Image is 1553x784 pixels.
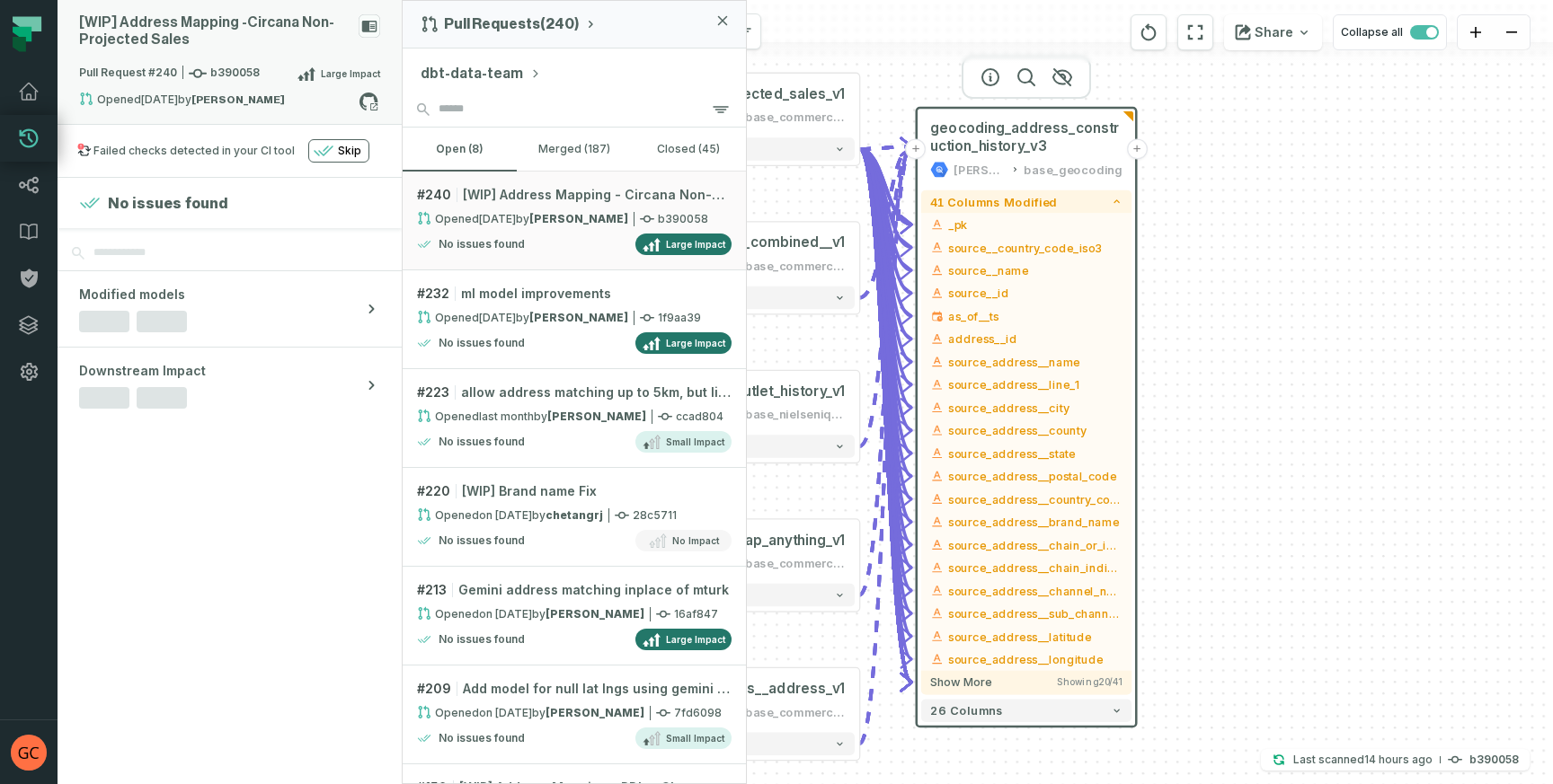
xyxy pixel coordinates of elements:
span: source__id [948,285,1123,302]
button: source_address__channel_name [921,579,1131,602]
span: timestamp [930,309,944,322]
span: source_address__channel_name [948,582,1123,599]
div: base_commercial_reports [745,108,846,126]
button: source__id [921,282,1131,304]
button: Show moreShowing20/41 [921,671,1131,694]
span: [WIP] Brand name Fix [462,482,597,500]
div: Opened by [417,705,644,720]
span: source_address__chain_or_independent_group__name [948,536,1123,553]
span: string [930,652,944,665]
button: source_address__chain_indicator [921,556,1131,578]
div: # 220 [417,482,732,500]
button: zoom in [1458,15,1494,50]
button: merged (187) [517,128,631,171]
span: string [930,332,944,346]
button: address__id [921,328,1131,350]
span: source_address__county [948,422,1123,439]
g: Edge from b308c9725dbfdd7a204445b73ebb1391 to 6da626f3b56c8a7e58591ce6ba6ecf13 [859,149,912,683]
span: Small Impact [666,435,724,449]
div: b390058 [417,211,732,226]
span: string [930,515,944,528]
relative-time: Sep 17, 2025, 2:54 PM CDT [479,212,516,225]
span: Large Impact [666,336,725,350]
button: source_address__county [921,418,1131,441]
span: Modified models [79,286,185,304]
span: address__id [948,330,1123,348]
strong: Paul Schnau (PaulSchnau) [529,311,628,324]
span: string [930,355,944,368]
span: string [930,217,944,231]
strong: Paul Schnau (PaulSchnau) [547,410,646,423]
button: closed (45) [632,128,746,171]
h4: No issues found [439,435,525,449]
button: source_address__postal_code [921,464,1131,487]
div: [WIP] Address Mapping - Circana Non-Projected Sales [79,14,351,48]
h4: No issues found [439,533,525,548]
span: allow address matching up to 5km, but limit to 10 address, ignore major clusters [461,383,732,401]
span: Gemini address matching inplace of mturk [458,581,729,599]
div: # 232 [417,285,732,303]
a: #223allow address matching up to 5km, but limit to 10 address, ignore major clustersOpened[DATE] ... [403,369,746,468]
span: 41 columns modified [930,195,1057,208]
div: Add model for null lat lngs using gemini matching [463,680,732,698]
button: + [1127,138,1148,159]
span: string [930,286,944,300]
span: source__country_code_iso3 [948,239,1123,256]
span: source_address__name [948,353,1123,370]
span: map_anything_v1 [732,531,846,549]
div: field_operations__salesforce__address__retailer__map_anything_v1 [653,531,846,549]
div: # 223 [417,383,732,401]
g: Edge from b308c9725dbfdd7a204445b73ebb1391 to 6da626f3b56c8a7e58591ce6ba6ecf13 [859,149,912,225]
div: base_geocoding [1024,161,1123,179]
button: zoom out [1494,15,1530,50]
span: Showing 20 / 41 [1057,676,1123,688]
div: nielseniq_tdlinx_store_outlet_history_v1 [653,383,846,401]
a: #240[WIP] Address Mapping - Circana Non-Projected SalesOpened[DATE] 2:54:41 PMby[PERSON_NAME]b390... [403,172,746,270]
span: source_address__line_1 [948,376,1123,393]
div: Opened by [79,92,359,113]
span: ons__address_v1 [730,680,846,698]
span: string [930,538,944,551]
a: #220[WIP] Brand name FixOpened[DATE] 1:01:50 PMbychetangrj28c5711No issues foundNo Impact [403,468,746,567]
span: source_address__latitude [948,628,1123,645]
span: string [930,470,944,483]
span: source_address__postal_code [948,468,1123,485]
span: string [930,560,944,574]
button: source_address__line_1 [921,374,1131,396]
span: string [930,263,944,277]
a: #213Gemini address matching inplace of mturkOpened[DATE] 2:53:02 PMby[PERSON_NAME]16af847No issue... [403,567,746,665]
div: address__sources__combined__v1 [653,233,846,251]
span: string [930,401,944,414]
button: _pk [921,213,1131,235]
div: field_operations__agile__interactions__address_v1 [653,680,846,698]
button: Collapse all [1333,14,1447,50]
div: 16af847 [417,606,732,621]
span: _pk [948,216,1123,233]
div: base_commercial_sales [745,554,846,572]
div: base_nielseniq_tdlinx [745,405,846,423]
span: [WIP] Address Mapping - Circana Non-Projected Sales [463,186,732,204]
div: base_commercial_sales [745,702,846,720]
relative-time: Sep 21, 2025, 10:10 PM CDT [1364,753,1433,766]
relative-time: Aug 26, 2025, 4:11 PM CDT [479,410,534,423]
span: string [930,630,944,643]
strong: Paul Schnau (PaulSchnau) [546,706,644,719]
span: source_address__longitude [948,650,1123,667]
button: Modified models [58,271,402,347]
span: Pull Request #240 b390058 [79,65,260,83]
button: source_address__brand_name [921,510,1131,533]
img: avatar of Grandhe Chetan (c) [11,735,47,771]
span: string [930,378,944,392]
span: source_address__state [948,445,1123,462]
span: ml model improvements [461,285,611,303]
button: + [906,138,927,159]
span: source_address__chain_indicator [948,559,1123,576]
a: #209Add model for null lat lngs using gemini matchingOpened[DATE] 4:22:05 PMby[PERSON_NAME]7fd609... [403,665,746,764]
span: Downstream Impact [79,362,206,380]
span: source_address__brand_name [948,514,1123,531]
button: open (8) [403,128,517,171]
div: Opened by [417,310,628,325]
h4: No issues found [439,632,525,647]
